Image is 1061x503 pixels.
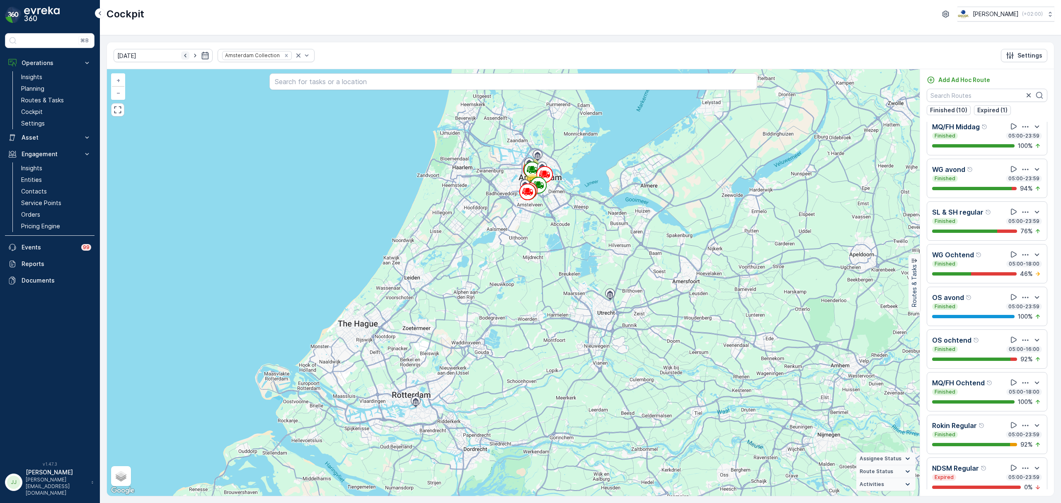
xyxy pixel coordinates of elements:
[1018,398,1033,406] p: 100 %
[974,105,1011,115] button: Expired (1)
[934,218,956,225] p: Finished
[116,77,120,84] span: +
[932,421,977,430] p: Rokin Regular
[979,422,985,429] div: Help Tooltip Icon
[981,465,987,472] div: Help Tooltip Icon
[932,463,979,473] p: NDSM Regular
[985,209,992,215] div: Help Tooltip Icon
[981,123,988,130] div: Help Tooltip Icon
[223,51,281,59] div: Amsterdam Collection
[1020,270,1033,278] p: 46 %
[1008,175,1040,182] p: 05:00-23:59
[21,119,45,128] p: Settings
[83,244,90,251] p: 99
[21,96,64,104] p: Routes & Tasks
[18,162,94,174] a: Insights
[5,272,94,289] a: Documents
[5,462,94,467] span: v 1.47.3
[932,250,974,260] p: WG Ochtend
[1008,474,1040,481] p: 05:00-23:59
[934,133,956,139] p: Finished
[1008,133,1040,139] p: 05:00-23:59
[1020,440,1033,449] p: 92 %
[21,108,43,116] p: Cockpit
[910,265,918,307] p: Routes & Tasks
[1008,431,1040,438] p: 05:00-23:59
[1022,11,1043,17] p: ( +02:00 )
[927,76,990,84] a: Add Ad Hoc Route
[524,174,541,191] div: 83
[18,174,94,186] a: Entities
[934,303,956,310] p: Finished
[7,476,20,489] div: JJ
[21,210,40,219] p: Orders
[26,468,87,476] p: [PERSON_NAME]
[966,294,972,301] div: Help Tooltip Icon
[5,239,94,256] a: Events99
[21,176,42,184] p: Entities
[973,10,1019,18] p: [PERSON_NAME]
[973,337,980,343] div: Help Tooltip Icon
[112,467,130,485] a: Layers
[1008,346,1040,353] p: 05:00-16:00
[18,186,94,197] a: Contacts
[934,389,956,395] p: Finished
[934,346,956,353] p: Finished
[18,197,94,209] a: Service Points
[18,220,94,232] a: Pricing Engine
[22,276,91,285] p: Documents
[957,7,1054,22] button: [PERSON_NAME](+02:00)
[1001,49,1047,62] button: Settings
[21,85,44,93] p: Planning
[957,10,969,19] img: basis-logo_rgb2x.png
[932,335,971,345] p: OS ochtend
[1008,303,1040,310] p: 05:00-23:59
[5,468,94,496] button: JJ[PERSON_NAME][PERSON_NAME][EMAIL_ADDRESS][DOMAIN_NAME]
[930,106,967,114] p: Finished (10)
[5,55,94,71] button: Operations
[5,256,94,272] a: Reports
[18,94,94,106] a: Routes & Tasks
[856,478,916,491] summary: Activities
[18,71,94,83] a: Insights
[856,452,916,465] summary: Assignee Status
[934,175,956,182] p: Finished
[24,7,60,23] img: logo_dark-DEwI_e13.png
[109,485,136,496] img: Google
[932,122,980,132] p: MQ/FH Middag
[986,380,993,386] div: Help Tooltip Icon
[112,87,124,99] a: Zoom Out
[932,207,983,217] p: SL & SH regular
[934,474,954,481] p: Expired
[1017,51,1042,60] p: Settings
[22,260,91,268] p: Reports
[932,378,985,388] p: MQ/FH Ochtend
[932,164,965,174] p: WG avond
[1020,184,1033,193] p: 94 %
[269,73,757,90] input: Search for tasks or a location
[22,133,78,142] p: Asset
[282,52,291,59] div: Remove Amsterdam Collection
[5,146,94,162] button: Engagement
[977,106,1008,114] p: Expired (1)
[1020,227,1033,235] p: 76 %
[18,83,94,94] a: Planning
[860,455,901,462] span: Assignee Status
[938,76,990,84] p: Add Ad Hoc Route
[18,106,94,118] a: Cockpit
[80,37,89,44] p: ⌘B
[860,481,884,488] span: Activities
[1018,312,1033,321] p: 100 %
[21,164,42,172] p: Insights
[856,465,916,478] summary: Route Status
[112,74,124,87] a: Zoom In
[1008,218,1040,225] p: 05:00-23:59
[21,222,60,230] p: Pricing Engine
[21,73,42,81] p: Insights
[114,49,213,62] input: dd/mm/yyyy
[932,293,964,302] p: OS avond
[976,251,982,258] div: Help Tooltip Icon
[5,129,94,146] button: Asset
[927,89,1047,102] input: Search Routes
[1018,142,1033,150] p: 100 %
